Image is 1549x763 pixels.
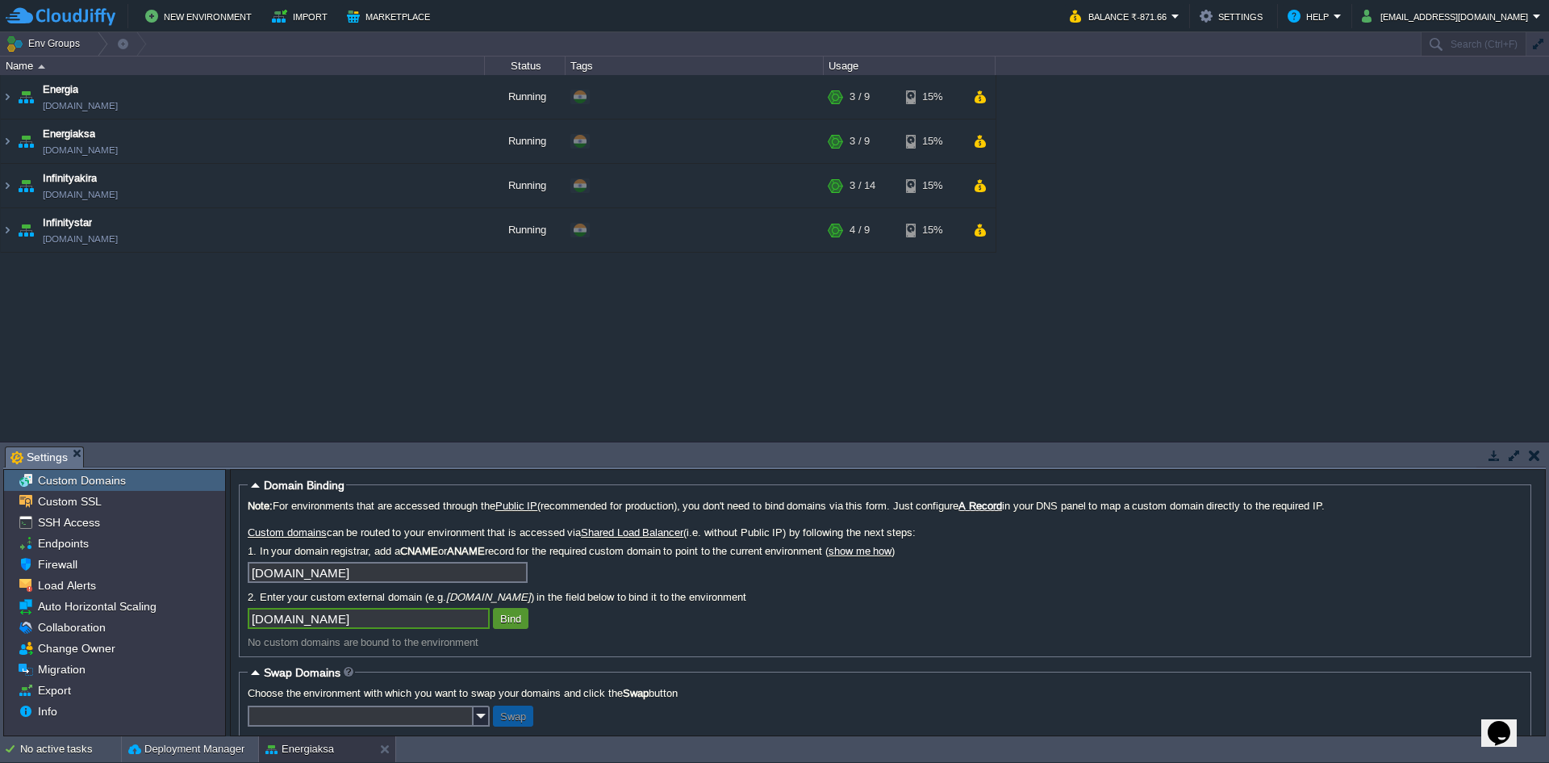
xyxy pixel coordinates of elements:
[958,500,1002,512] a: A Record
[581,526,683,539] a: Shared Load Balancer
[35,662,88,677] a: Migration
[38,65,45,69] img: AMDAwAAAACH5BAEAAAAALAAAAAABAAEAAAICRAEAOw==
[35,515,102,530] a: SSH Access
[1,75,14,119] img: AMDAwAAAACH5BAEAAAAALAAAAAABAAEAAAICRAEAOw==
[264,666,340,679] span: Swap Domains
[248,591,1522,603] label: 2. Enter your custom external domain (e.g. ) in the field below to bind it to the environment
[495,500,538,512] a: Public IP
[35,641,118,656] a: Change Owner
[486,57,565,75] div: Status
[485,164,566,208] div: Running
[1,119,14,163] img: AMDAwAAAACH5BAEAAAAALAAAAAABAAEAAAICRAEAOw==
[6,32,86,55] button: Env Groups
[1200,6,1267,26] button: Settings
[35,599,159,614] a: Auto Horizontal Scaling
[248,526,327,539] a: Custom domains
[15,164,37,208] img: AMDAwAAAACH5BAEAAAAALAAAAAABAAEAAAICRAEAOw==
[850,75,870,119] div: 3 / 9
[485,75,566,119] div: Running
[1481,698,1533,747] iframe: chat widget
[43,142,118,158] a: [DOMAIN_NAME]
[2,57,484,75] div: Name
[906,119,958,163] div: 15%
[248,500,1522,512] label: For environments that are accessed through the (recommended for production), you don't need to bi...
[1362,6,1533,26] button: [EMAIL_ADDRESS][DOMAIN_NAME]
[43,187,118,203] a: [DOMAIN_NAME]
[906,208,958,252] div: 15%
[145,6,257,26] button: New Environment
[264,479,344,492] span: Domain Binding
[43,231,118,247] a: [DOMAIN_NAME]
[485,208,566,252] div: Running
[850,164,875,208] div: 3 / 14
[43,170,97,187] a: Infinityakira
[248,545,1522,557] label: 1. In your domain registrar, add a or record for the required custom domain to point to the curre...
[265,741,334,757] button: Energiaksa
[35,536,91,551] a: Endpoints
[248,500,273,512] b: Note:
[43,126,95,142] a: Energiaksa
[829,545,891,557] a: show me how
[623,687,649,699] b: Swap
[495,611,526,626] button: Bind
[15,208,37,252] img: AMDAwAAAACH5BAEAAAAALAAAAAABAAEAAAICRAEAOw==
[248,636,1522,648] div: No custom domains are bound to the environment
[6,6,115,27] img: CloudJiffy
[15,75,37,119] img: AMDAwAAAACH5BAEAAAAALAAAAAABAAEAAAICRAEAOw==
[400,545,438,557] b: CNAME
[485,119,566,163] div: Running
[446,591,531,603] i: [DOMAIN_NAME]
[566,57,823,75] div: Tags
[35,683,73,698] a: Export
[20,736,121,762] div: No active tasks
[35,704,60,719] a: Info
[272,6,332,26] button: Import
[128,741,244,757] button: Deployment Manager
[35,578,98,593] a: Load Alerts
[495,709,531,723] button: Swap
[1,164,14,208] img: AMDAwAAAACH5BAEAAAAALAAAAAABAAEAAAICRAEAOw==
[1070,6,1171,26] button: Balance ₹-871.66
[447,545,485,557] b: ANAME
[248,526,1522,539] label: can be routed to your environment that is accessed via (i.e. without Public IP) by following the ...
[43,215,92,231] a: Infinitystar
[248,687,1522,699] label: Choose the environment with which you want to swap your domains and click the button
[347,6,435,26] button: Marketplace
[1,208,14,252] img: AMDAwAAAACH5BAEAAAAALAAAAAABAAEAAAICRAEAOw==
[906,164,958,208] div: 15%
[825,57,995,75] div: Usage
[43,98,118,114] a: [DOMAIN_NAME]
[35,557,80,572] a: Firewall
[10,447,68,467] span: Settings
[43,82,78,98] a: Energia
[15,119,37,163] img: AMDAwAAAACH5BAEAAAAALAAAAAABAAEAAAICRAEAOw==
[1288,6,1334,26] button: Help
[850,208,870,252] div: 4 / 9
[850,119,870,163] div: 3 / 9
[35,620,108,635] a: Collaboration
[35,473,128,488] a: Custom Domains
[906,75,958,119] div: 15%
[35,494,104,509] a: Custom SSL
